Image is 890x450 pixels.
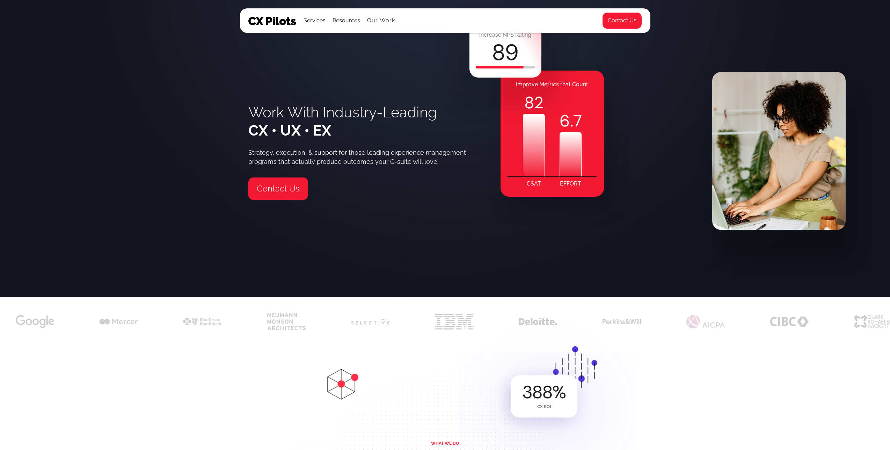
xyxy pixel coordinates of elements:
div: Resources [333,16,360,26]
div: CX ROI [537,404,551,409]
a: Contact Us [602,12,642,29]
img: cx for selective insurance logo [351,319,389,325]
img: cx for google black logo [16,315,54,328]
h1: Work With Industry-Leading [248,103,437,140]
img: cx for deloitte [519,318,557,325]
div: EFFORT [560,177,581,191]
div: Increase NPS Rating [479,30,531,40]
a: Contact Us [248,177,308,200]
div: Services [304,16,326,26]
img: cx for mercer black logo [100,319,138,325]
div: CSAT [527,177,541,191]
img: cx for bcbs [183,318,222,325]
div: % [522,383,566,401]
img: perkins & will cx [603,319,641,324]
div: 89 [492,42,519,64]
code: 6 [560,110,570,132]
img: cx for neumann monson architects black logo [267,313,306,331]
div: Services [304,9,326,32]
code: 7 [573,110,582,132]
div: WHAT WE DO [431,441,459,446]
div: Strategy, execution, & support for those leading experience management programs that actually pro... [248,148,468,166]
code: 388 [522,380,552,404]
span: CX • UX • EX [248,122,331,139]
img: cx for ibm logo [435,314,473,329]
img: Customer experience CX for banks CIBC logo [770,317,809,326]
div: Resources [333,9,360,32]
div: Improve Metrics that Count [501,78,604,92]
div: . [560,110,582,132]
a: Our Work [367,17,395,24]
div: 82 [523,92,545,114]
